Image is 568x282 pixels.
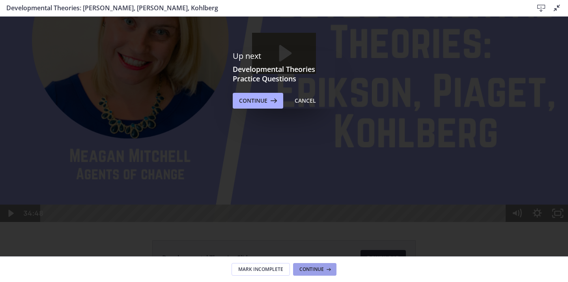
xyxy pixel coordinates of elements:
button: Continue [233,93,283,109]
span: Continue [299,266,324,273]
div: Cancel [295,96,316,105]
button: Continue [293,263,336,276]
span: Mark Incomplete [238,266,283,273]
h3: Developmental Theories Practice Questions [233,64,335,83]
p: Up next [233,51,335,61]
span: Continue [239,96,267,105]
button: Play Video: crt89dfaoh5c72tgt07g.mp4 [252,131,316,172]
button: Mark Incomplete [232,263,290,276]
button: Cancel [288,93,322,109]
h3: Developmental Theories: [PERSON_NAME], [PERSON_NAME], Kohlberg [6,3,521,13]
